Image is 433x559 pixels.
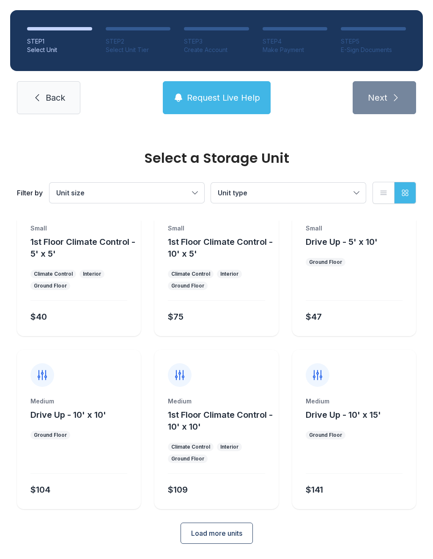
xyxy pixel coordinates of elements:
[306,484,323,496] div: $141
[306,311,322,323] div: $47
[30,484,50,496] div: $104
[263,46,328,54] div: Make Payment
[83,271,101,277] div: Interior
[220,444,238,450] div: Interior
[184,37,249,46] div: STEP 3
[211,183,366,203] button: Unit type
[168,484,188,496] div: $109
[341,37,406,46] div: STEP 5
[341,46,406,54] div: E-Sign Documents
[34,271,73,277] div: Climate Control
[306,397,403,406] div: Medium
[30,409,106,421] button: Drive Up - 10' x 10'
[30,410,106,420] span: Drive Up - 10' x 10'
[306,236,378,248] button: Drive Up - 5' x 10'
[49,183,204,203] button: Unit size
[171,455,204,462] div: Ground Floor
[106,37,171,46] div: STEP 2
[171,282,204,289] div: Ground Floor
[171,444,210,450] div: Climate Control
[309,259,342,266] div: Ground Floor
[168,409,275,433] button: 1st Floor Climate Control - 10' x 10'
[30,311,47,323] div: $40
[34,432,67,438] div: Ground Floor
[168,311,184,323] div: $75
[168,224,265,233] div: Small
[17,188,43,198] div: Filter by
[106,46,171,54] div: Select Unit Tier
[34,282,67,289] div: Ground Floor
[191,528,242,538] span: Load more units
[220,271,238,277] div: Interior
[30,237,135,259] span: 1st Floor Climate Control - 5' x 5'
[30,397,127,406] div: Medium
[368,92,387,104] span: Next
[187,92,260,104] span: Request Live Help
[168,236,275,260] button: 1st Floor Climate Control - 10' x 5'
[171,271,210,277] div: Climate Control
[306,409,381,421] button: Drive Up - 10' x 15'
[30,224,127,233] div: Small
[184,46,249,54] div: Create Account
[27,46,92,54] div: Select Unit
[218,189,247,197] span: Unit type
[56,189,85,197] span: Unit size
[17,151,416,165] div: Select a Storage Unit
[306,224,403,233] div: Small
[168,397,265,406] div: Medium
[168,237,273,259] span: 1st Floor Climate Control - 10' x 5'
[30,236,137,260] button: 1st Floor Climate Control - 5' x 5'
[306,410,381,420] span: Drive Up - 10' x 15'
[168,410,273,432] span: 1st Floor Climate Control - 10' x 10'
[309,432,342,438] div: Ground Floor
[27,37,92,46] div: STEP 1
[46,92,65,104] span: Back
[306,237,378,247] span: Drive Up - 5' x 10'
[263,37,328,46] div: STEP 4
